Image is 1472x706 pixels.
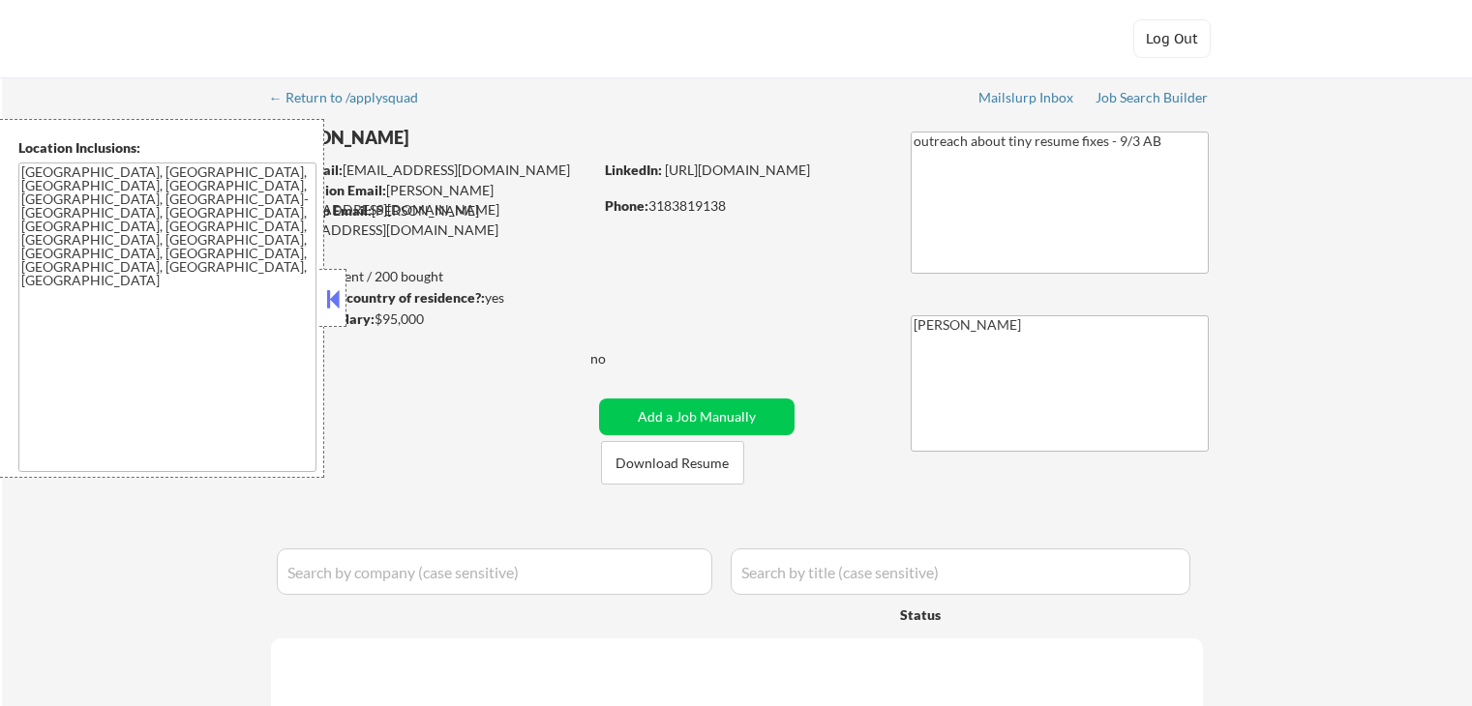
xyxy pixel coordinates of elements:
[605,162,662,178] strong: LinkedIn:
[978,90,1075,109] a: Mailslurp Inbox
[731,548,1190,595] input: Search by title (case sensitive)
[270,288,586,308] div: yes
[605,197,648,214] strong: Phone:
[270,267,592,286] div: 78 sent / 200 bought
[271,201,592,239] div: [PERSON_NAME][EMAIL_ADDRESS][DOMAIN_NAME]
[271,126,669,150] div: [PERSON_NAME]
[269,90,436,109] a: ← Return to /applysquad
[601,441,744,485] button: Download Resume
[665,162,810,178] a: [URL][DOMAIN_NAME]
[900,597,1066,632] div: Status
[270,309,592,329] div: $95,000
[18,138,316,158] div: Location Inclusions:
[605,196,879,216] div: 3183819138
[277,548,712,595] input: Search by company (case sensitive)
[272,161,592,180] div: [EMAIL_ADDRESS][DOMAIN_NAME]
[1133,19,1211,58] button: Log Out
[269,91,436,104] div: ← Return to /applysquad
[1096,91,1209,104] div: Job Search Builder
[978,91,1075,104] div: Mailslurp Inbox
[590,349,646,368] div: no
[599,398,795,435] button: Add a Job Manually
[270,289,485,306] strong: Can work in country of residence?:
[272,181,592,219] div: [PERSON_NAME][EMAIL_ADDRESS][DOMAIN_NAME]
